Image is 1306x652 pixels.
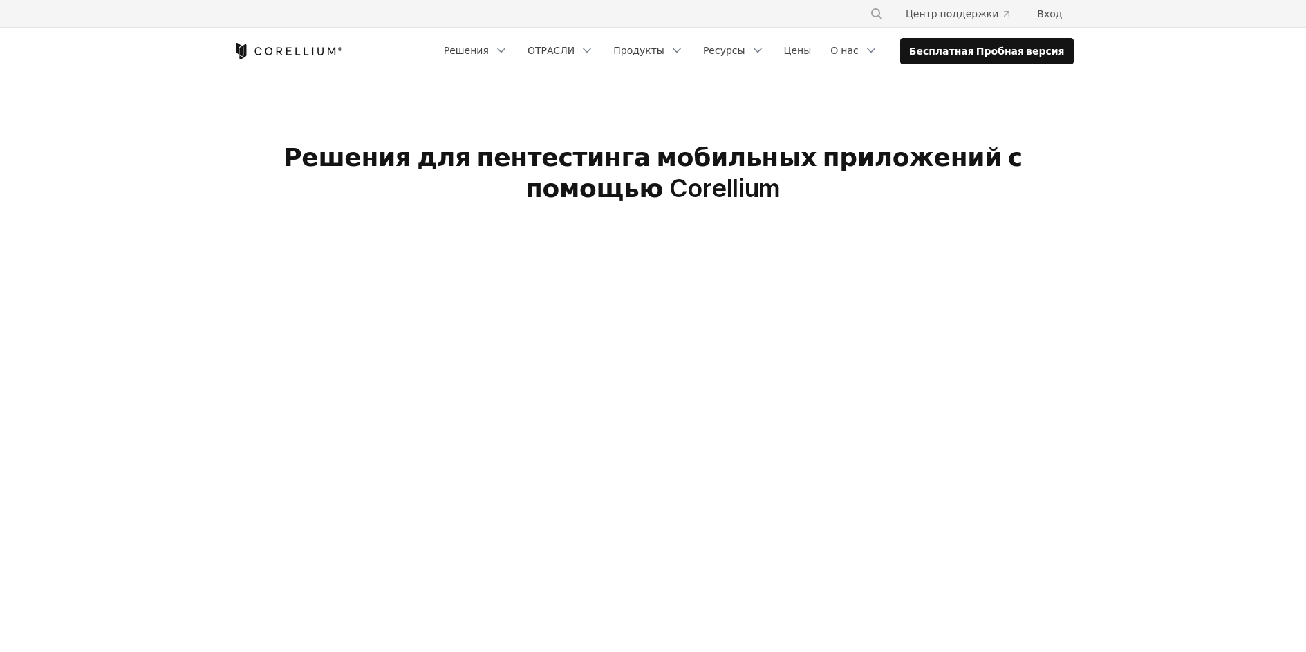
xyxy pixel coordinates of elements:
ya-tr-span: Цены [784,44,812,57]
ya-tr-span: Бесплатная Пробная версия [909,44,1065,58]
div: Навигационное меню [436,38,1074,64]
div: Навигационное меню [853,1,1074,26]
button: Поиск [864,1,889,26]
ya-tr-span: О нас [830,44,858,57]
ya-tr-span: ОТРАСЛИ [528,44,575,57]
ya-tr-span: Продукты [613,44,664,57]
ya-tr-span: Решения для пентестинга мобильных приложений с помощью Corellium [283,142,1023,203]
a: Дом Кореллиума [233,43,343,59]
ya-tr-span: Решения [444,44,489,57]
ya-tr-span: Ресурсы [703,44,745,57]
ya-tr-span: Вход [1037,7,1062,21]
ya-tr-span: Центр поддержки [906,7,998,21]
